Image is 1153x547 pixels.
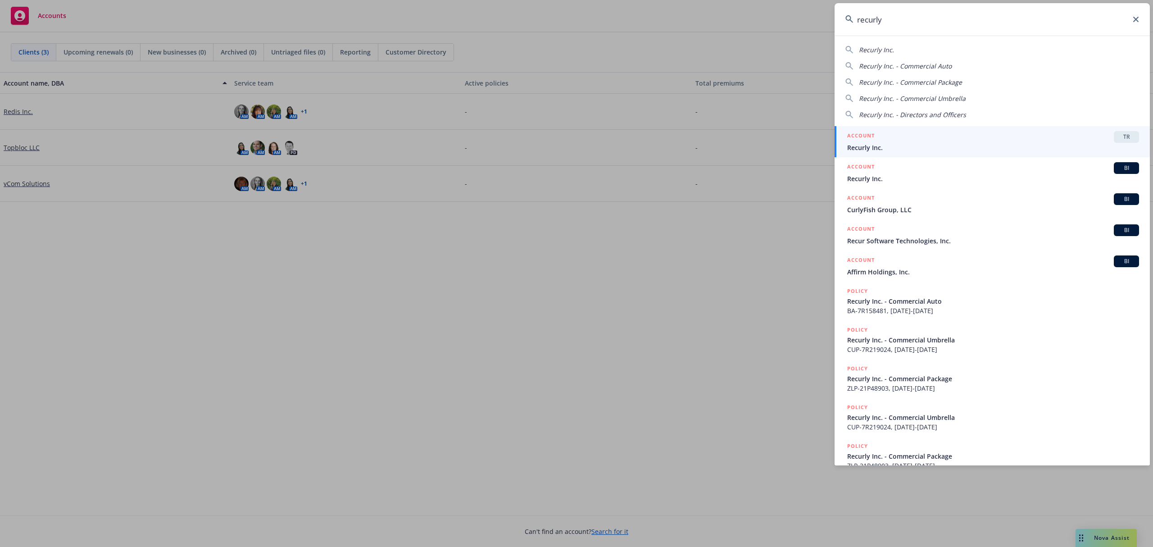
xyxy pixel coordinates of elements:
[859,94,966,103] span: Recurly Inc. - Commercial Umbrella
[847,374,1139,383] span: Recurly Inc. - Commercial Package
[847,267,1139,277] span: Affirm Holdings, Inc.
[835,398,1150,437] a: POLICYRecurly Inc. - Commercial UmbrellaCUP-7R219024, [DATE]-[DATE]
[835,188,1150,219] a: ACCOUNTBICurlyFish Group, LLC
[859,62,952,70] span: Recurly Inc. - Commercial Auto
[1117,164,1135,172] span: BI
[835,3,1150,36] input: Search...
[835,437,1150,475] a: POLICYRecurly Inc. - Commercial PackageZLP-21P48903, [DATE]-[DATE]
[847,287,868,296] h5: POLICY
[847,335,1139,345] span: Recurly Inc. - Commercial Umbrella
[847,193,875,204] h5: ACCOUNT
[847,345,1139,354] span: CUP-7R219024, [DATE]-[DATE]
[847,325,868,334] h5: POLICY
[847,461,1139,470] span: ZLP-21P48903, [DATE]-[DATE]
[835,282,1150,320] a: POLICYRecurly Inc. - Commercial AutoBA-7R158481, [DATE]-[DATE]
[847,162,875,173] h5: ACCOUNT
[847,174,1139,183] span: Recurly Inc.
[847,131,875,142] h5: ACCOUNT
[847,306,1139,315] span: BA-7R158481, [DATE]-[DATE]
[859,110,966,119] span: Recurly Inc. - Directors and Officers
[847,236,1139,246] span: Recur Software Technologies, Inc.
[835,126,1150,157] a: ACCOUNTTRRecurly Inc.
[847,422,1139,432] span: CUP-7R219024, [DATE]-[DATE]
[847,224,875,235] h5: ACCOUNT
[859,78,962,87] span: Recurly Inc. - Commercial Package
[1117,226,1135,234] span: BI
[847,364,868,373] h5: POLICY
[847,442,868,451] h5: POLICY
[835,157,1150,188] a: ACCOUNTBIRecurly Inc.
[847,451,1139,461] span: Recurly Inc. - Commercial Package
[835,320,1150,359] a: POLICYRecurly Inc. - Commercial UmbrellaCUP-7R219024, [DATE]-[DATE]
[847,143,1139,152] span: Recurly Inc.
[847,296,1139,306] span: Recurly Inc. - Commercial Auto
[1117,257,1135,265] span: BI
[859,46,894,54] span: Recurly Inc.
[835,359,1150,398] a: POLICYRecurly Inc. - Commercial PackageZLP-21P48903, [DATE]-[DATE]
[847,383,1139,393] span: ZLP-21P48903, [DATE]-[DATE]
[847,205,1139,214] span: CurlyFish Group, LLC
[835,219,1150,251] a: ACCOUNTBIRecur Software Technologies, Inc.
[1117,195,1135,203] span: BI
[847,255,875,266] h5: ACCOUNT
[1117,133,1135,141] span: TR
[835,251,1150,282] a: ACCOUNTBIAffirm Holdings, Inc.
[847,413,1139,422] span: Recurly Inc. - Commercial Umbrella
[847,403,868,412] h5: POLICY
